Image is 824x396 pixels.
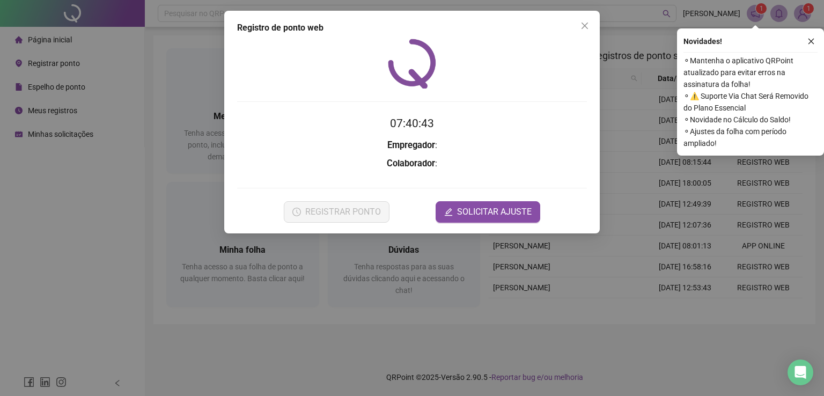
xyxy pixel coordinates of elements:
[457,206,532,218] span: SOLICITAR AJUSTE
[683,114,818,126] span: ⚬ Novidade no Cálculo do Saldo!
[576,17,593,34] button: Close
[387,140,435,150] strong: Empregador
[444,208,453,216] span: edit
[237,21,587,34] div: Registro de ponto web
[284,201,389,223] button: REGISTRAR PONTO
[388,39,436,89] img: QRPoint
[580,21,589,30] span: close
[683,55,818,90] span: ⚬ Mantenha o aplicativo QRPoint atualizado para evitar erros na assinatura da folha!
[683,90,818,114] span: ⚬ ⚠️ Suporte Via Chat Será Removido do Plano Essencial
[237,157,587,171] h3: :
[683,35,722,47] span: Novidades !
[436,201,540,223] button: editSOLICITAR AJUSTE
[807,38,815,45] span: close
[788,360,813,385] div: Open Intercom Messenger
[237,138,587,152] h3: :
[390,117,434,130] time: 07:40:43
[387,158,435,168] strong: Colaborador
[683,126,818,149] span: ⚬ Ajustes da folha com período ampliado!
